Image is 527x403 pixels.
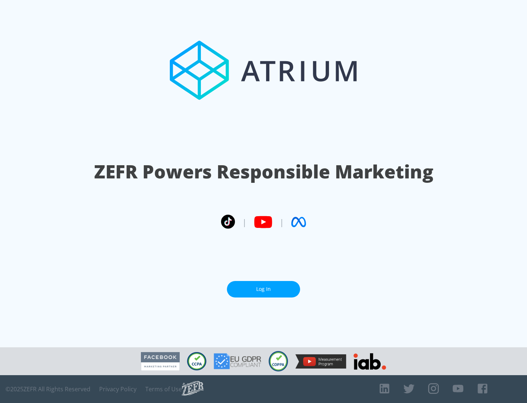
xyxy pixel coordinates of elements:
a: Log In [227,281,300,297]
img: GDPR Compliant [214,353,261,369]
h1: ZEFR Powers Responsible Marketing [94,159,433,184]
a: Privacy Policy [99,385,137,393]
span: © 2025 ZEFR All Rights Reserved [5,385,90,393]
img: YouTube Measurement Program [295,354,346,369]
img: Facebook Marketing Partner [141,352,180,371]
img: COPPA Compliant [269,351,288,371]
span: | [242,217,247,228]
span: | [280,217,284,228]
img: CCPA Compliant [187,352,206,370]
img: IAB [354,353,386,370]
a: Terms of Use [145,385,182,393]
